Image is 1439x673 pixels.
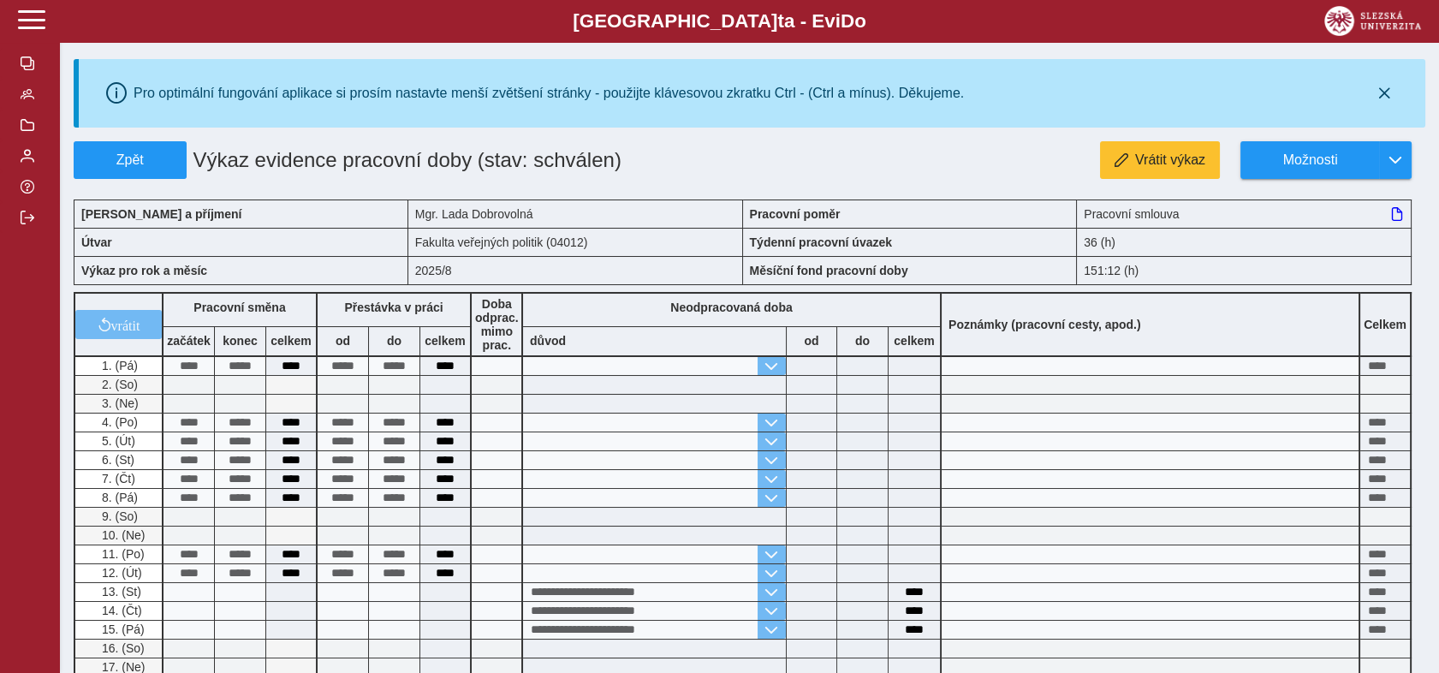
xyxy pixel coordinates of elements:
[81,207,241,221] b: [PERSON_NAME] a příjmení
[98,415,138,429] span: 4. (Po)
[98,434,135,448] span: 5. (Út)
[98,622,145,636] span: 15. (Pá)
[187,141,637,179] h1: Výkaz evidence pracovní doby (stav: schválen)
[369,334,419,348] b: do
[787,334,836,348] b: od
[193,301,285,314] b: Pracovní směna
[98,585,141,599] span: 13. (St)
[837,334,888,348] b: do
[1324,6,1421,36] img: logo_web_su.png
[98,491,138,504] span: 8. (Pá)
[1364,318,1406,331] b: Celkem
[266,334,316,348] b: celkem
[1135,152,1205,168] span: Vrátit výkaz
[889,334,940,348] b: celkem
[134,86,964,101] div: Pro optimální fungování aplikace si prosím nastavte menší zvětšení stránky - použijte klávesovou ...
[777,10,783,32] span: t
[750,264,908,277] b: Měsíční fond pracovní doby
[81,152,179,168] span: Zpět
[98,509,138,523] span: 9. (So)
[98,528,146,542] span: 10. (Ne)
[81,264,207,277] b: Výkaz pro rok a měsíc
[420,334,470,348] b: celkem
[408,228,743,256] div: Fakulta veřejných politik (04012)
[670,301,792,314] b: Neodpracovaná doba
[74,141,187,179] button: Zpět
[344,301,443,314] b: Přestávka v práci
[942,318,1148,331] b: Poznámky (pracovní cesty, apod.)
[750,235,893,249] b: Týdenní pracovní úvazek
[98,359,138,372] span: 1. (Pá)
[1077,256,1412,285] div: 151:12 (h)
[841,10,854,32] span: D
[854,10,866,32] span: o
[750,207,841,221] b: Pracovní poměr
[81,235,112,249] b: Útvar
[98,566,142,580] span: 12. (Út)
[318,334,368,348] b: od
[98,378,138,391] span: 2. (So)
[98,396,139,410] span: 3. (Ne)
[1077,228,1412,256] div: 36 (h)
[164,334,214,348] b: začátek
[98,453,134,467] span: 6. (St)
[98,547,145,561] span: 11. (Po)
[475,297,519,352] b: Doba odprac. mimo prac.
[98,472,135,485] span: 7. (Čt)
[1077,200,1412,228] div: Pracovní smlouva
[98,641,145,655] span: 16. (So)
[215,334,265,348] b: konec
[1100,141,1220,179] button: Vrátit výkaz
[111,318,140,331] span: vrátit
[98,604,142,617] span: 14. (Čt)
[408,256,743,285] div: 2025/8
[51,10,1388,33] b: [GEOGRAPHIC_DATA] a - Evi
[1240,141,1379,179] button: Možnosti
[530,334,566,348] b: důvod
[1255,152,1365,168] span: Možnosti
[75,310,162,339] button: vrátit
[408,200,743,228] div: Mgr. Lada Dobrovolná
